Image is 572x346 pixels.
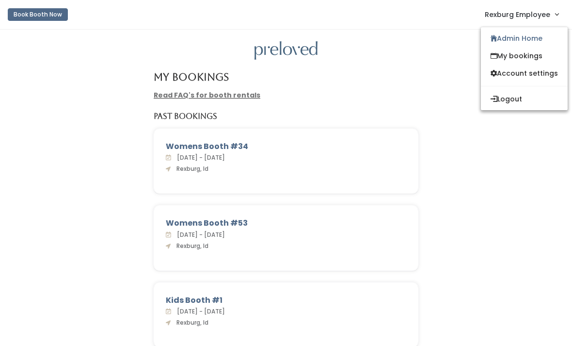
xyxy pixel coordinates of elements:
div: Kids Booth #1 [166,295,406,306]
h5: Past Bookings [154,112,217,121]
span: Rexburg, Id [173,165,208,173]
div: Womens Booth #34 [166,141,406,152]
button: Logout [481,90,568,108]
span: Rexburg, Id [173,318,208,327]
span: [DATE] - [DATE] [173,231,225,239]
span: [DATE] - [DATE] [173,307,225,315]
span: [DATE] - [DATE] [173,153,225,162]
span: Rexburg, Id [173,242,208,250]
a: Admin Home [481,30,568,47]
a: Account settings [481,65,568,82]
span: Rexburg Employee [485,9,550,20]
a: Rexburg Employee [475,4,568,25]
h4: My Bookings [154,71,229,82]
a: Book Booth Now [8,4,68,25]
div: Womens Booth #53 [166,217,406,229]
button: Book Booth Now [8,8,68,21]
a: My bookings [481,47,568,65]
a: Read FAQ's for booth rentals [154,90,260,100]
img: preloved logo [254,41,318,60]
